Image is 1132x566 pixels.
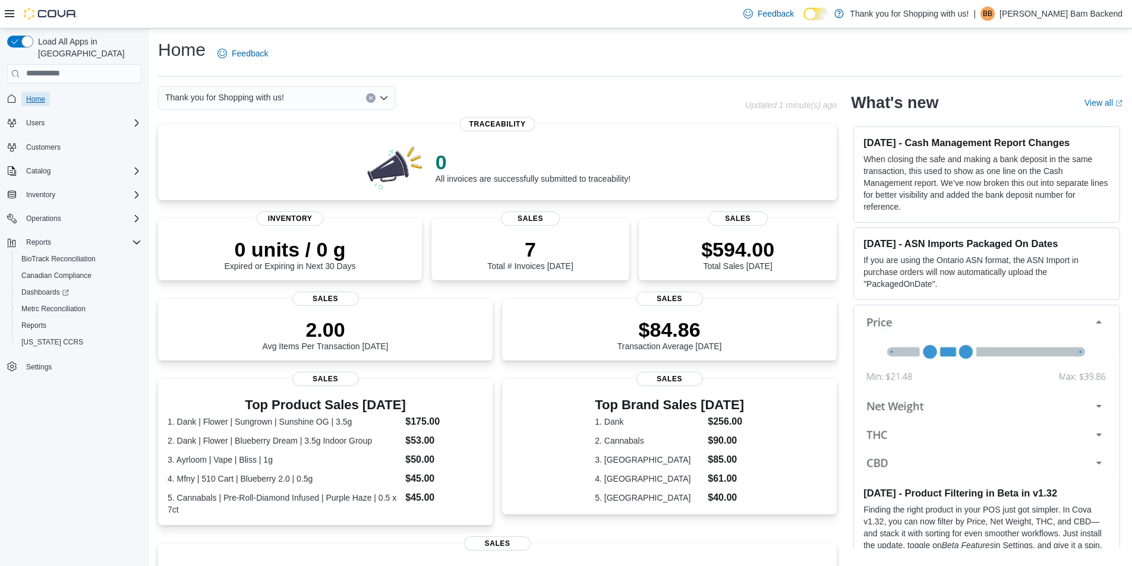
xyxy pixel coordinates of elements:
[26,190,55,200] span: Inventory
[366,93,376,103] button: Clear input
[460,117,535,131] span: Traceability
[595,473,703,485] dt: 4. [GEOGRAPHIC_DATA]
[2,163,146,179] button: Catalog
[595,398,744,412] h3: Top Brand Sales [DATE]
[12,301,146,317] button: Metrc Reconciliation
[17,252,100,266] a: BioTrack Reconciliation
[17,302,141,316] span: Metrc Reconciliation
[21,140,141,154] span: Customers
[636,372,703,386] span: Sales
[2,115,146,131] button: Users
[863,254,1110,290] p: If you are using the Ontario ASN format, the ASN Import in purchase orders will now automatically...
[21,211,141,226] span: Operations
[2,234,146,251] button: Reports
[21,235,56,249] button: Reports
[973,7,976,21] p: |
[983,7,992,21] span: BB
[708,453,744,467] dd: $85.00
[26,238,51,247] span: Reports
[2,210,146,227] button: Operations
[617,318,722,351] div: Transaction Average [DATE]
[33,36,141,59] span: Load All Apps in [GEOGRAPHIC_DATA]
[21,188,141,202] span: Inventory
[21,271,92,280] span: Canadian Compliance
[364,143,426,191] img: 0
[487,238,573,261] p: 7
[21,360,56,374] a: Settings
[7,86,141,406] nav: Complex example
[405,453,483,467] dd: $50.00
[595,435,703,447] dt: 2. Cannabals
[739,2,799,26] a: Feedback
[758,8,794,20] span: Feedback
[636,292,703,306] span: Sales
[17,268,141,283] span: Canadian Compliance
[405,434,483,448] dd: $53.00
[26,94,45,104] span: Home
[168,454,401,466] dt: 3. Ayrloom | Vape | Bliss | 1g
[405,491,483,505] dd: $45.00
[21,254,96,264] span: BioTrack Reconciliation
[21,91,141,106] span: Home
[21,140,65,154] a: Customers
[17,318,51,333] a: Reports
[850,7,969,21] p: Thank you for Shopping with us!
[12,334,146,350] button: [US_STATE] CCRS
[225,238,356,261] p: 0 units / 0 g
[2,186,146,203] button: Inventory
[12,317,146,334] button: Reports
[257,211,323,226] span: Inventory
[225,238,356,271] div: Expired or Expiring in Next 30 Days
[21,235,141,249] span: Reports
[17,335,88,349] a: [US_STATE] CCRS
[17,285,141,299] span: Dashboards
[26,143,61,152] span: Customers
[17,335,141,349] span: Washington CCRS
[803,20,804,21] span: Dark Mode
[701,238,774,261] p: $594.00
[851,93,938,112] h2: What's new
[232,48,268,59] span: Feedback
[617,318,722,342] p: $84.86
[2,358,146,375] button: Settings
[168,473,401,485] dt: 4. Mfny | 510 Cart | Blueberry 2.0 | 0.5g
[999,7,1122,21] p: [PERSON_NAME] Barn Backend
[26,214,61,223] span: Operations
[436,150,630,174] p: 0
[26,166,51,176] span: Catalog
[21,304,86,314] span: Metrc Reconciliation
[2,138,146,156] button: Customers
[1115,100,1122,107] svg: External link
[213,42,273,65] a: Feedback
[942,540,994,550] em: Beta Features
[21,116,141,130] span: Users
[168,398,483,412] h3: Top Product Sales [DATE]
[708,434,744,448] dd: $90.00
[745,100,837,110] p: Updated 1 minute(s) ago
[168,435,401,447] dt: 2. Dank | Flower | Blueberry Dream | 3.5g Indoor Group
[26,118,45,128] span: Users
[1084,98,1122,107] a: View allExternal link
[292,372,359,386] span: Sales
[17,285,74,299] a: Dashboards
[21,188,60,202] button: Inventory
[863,153,1110,213] p: When closing the safe and making a bank deposit in the same transaction, this used to show as one...
[595,492,703,504] dt: 5. [GEOGRAPHIC_DATA]
[487,238,573,271] div: Total # Invoices [DATE]
[436,150,630,184] div: All invoices are successfully submitted to traceability!
[21,164,55,178] button: Catalog
[158,38,206,62] h1: Home
[980,7,995,21] div: Budd Barn Backend
[21,116,49,130] button: Users
[21,92,50,106] a: Home
[263,318,389,342] p: 2.00
[863,238,1110,249] h3: [DATE] - ASN Imports Packaged On Dates
[708,211,768,226] span: Sales
[863,137,1110,148] h3: [DATE] - Cash Management Report Changes
[21,321,46,330] span: Reports
[21,337,83,347] span: [US_STATE] CCRS
[12,251,146,267] button: BioTrack Reconciliation
[701,238,774,271] div: Total Sales [DATE]
[165,90,284,105] span: Thank you for Shopping with us!
[17,268,96,283] a: Canadian Compliance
